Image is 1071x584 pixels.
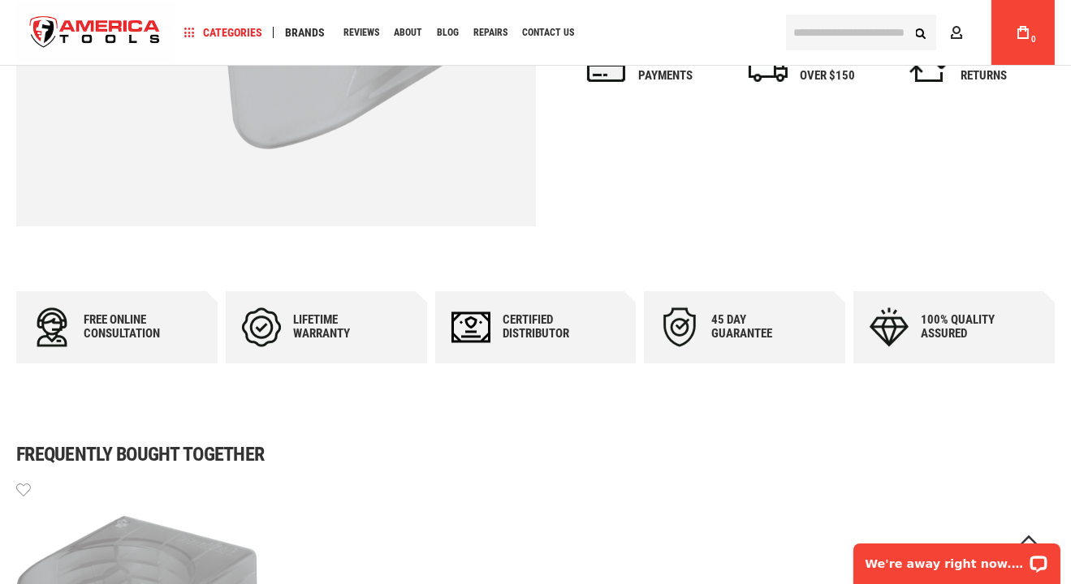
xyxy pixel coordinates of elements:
span: Brands [285,27,325,38]
div: Secure & fast payments [638,50,732,85]
img: returns [909,53,948,82]
a: Blog [430,22,466,44]
a: store logo [16,2,174,63]
a: About [387,22,430,44]
img: America Tools [16,2,174,63]
a: Contact Us [515,22,581,44]
div: HASSLE-FREE RETURNS [961,50,1055,85]
div: Free online consultation [84,313,181,341]
span: Blog [437,28,459,37]
span: About [394,28,422,37]
div: Certified Distributor [503,313,600,341]
a: Repairs [466,22,515,44]
div: 45 day Guarantee [711,313,809,341]
iframe: LiveChat chat widget [843,533,1071,584]
img: shipping [749,53,788,82]
span: 0 [1031,35,1036,44]
div: Lifetime warranty [293,313,391,341]
span: Reviews [343,28,379,37]
img: payments [587,53,626,82]
div: FREE SHIPPING OVER $150 [800,50,894,85]
a: Reviews [336,22,387,44]
span: Repairs [473,28,507,37]
h1: Frequently bought together [16,444,1055,464]
a: Categories [177,22,270,44]
span: Contact Us [522,28,574,37]
div: 100% quality assured [921,313,1018,341]
a: Brands [278,22,332,44]
span: Categories [184,27,262,38]
button: Search [905,17,936,48]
